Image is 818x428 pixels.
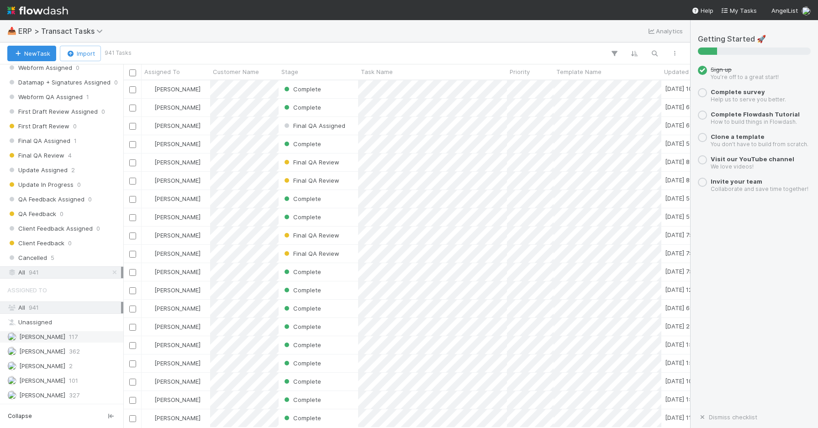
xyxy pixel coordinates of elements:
[7,164,68,176] span: Update Assigned
[7,179,74,190] span: Update In Progress
[129,306,136,312] input: Toggle Row Selected
[69,360,73,372] span: 2
[665,84,720,93] div: [DATE] 10:24:48 PM
[146,195,153,202] img: avatar_ef15843f-6fde-4057-917e-3fb236f438ca.png
[96,223,100,234] span: 0
[282,267,321,276] div: Complete
[665,358,716,367] div: [DATE] 1:29:01 AM
[7,46,56,61] button: NewTask
[145,139,201,148] div: [PERSON_NAME]
[647,26,683,37] a: Analytics
[154,378,201,385] span: [PERSON_NAME]
[71,164,75,176] span: 2
[7,361,16,370] img: avatar_31a23b92-6f17-4cd3-bc91-ece30a602713.png
[7,376,16,385] img: avatar_f5fedbe2-3a45-46b0-b9bb-d3935edf1c24.png
[129,415,136,422] input: Toggle Row Selected
[711,155,794,163] span: Visit our YouTube channel
[145,359,201,368] div: [PERSON_NAME]
[145,249,201,258] div: [PERSON_NAME]
[154,122,201,129] span: [PERSON_NAME]
[282,377,321,386] div: Complete
[146,286,153,294] img: avatar_f5fedbe2-3a45-46b0-b9bb-d3935edf1c24.png
[146,85,153,93] img: avatar_ec9c1780-91d7-48bb-898e-5f40cebd5ff8.png
[282,250,339,257] span: Final QA Review
[282,103,321,112] div: Complete
[129,324,136,331] input: Toggle Row Selected
[361,67,393,76] span: Task Name
[19,362,65,370] span: [PERSON_NAME]
[154,232,201,239] span: [PERSON_NAME]
[282,341,321,349] span: Complete
[129,141,136,148] input: Toggle Row Selected
[145,340,201,349] div: [PERSON_NAME]
[129,287,136,294] input: Toggle Row Selected
[282,195,321,202] span: Complete
[129,269,136,276] input: Toggle Row Selected
[129,105,136,111] input: Toggle Row Selected
[711,141,808,148] small: You don’t have to build from scratch.
[665,340,717,349] div: [DATE] 1:52:02 AM
[154,140,201,148] span: [PERSON_NAME]
[146,414,153,422] img: avatar_f5fedbe2-3a45-46b0-b9bb-d3935edf1c24.png
[129,196,136,203] input: Toggle Row Selected
[7,317,121,328] div: Unassigned
[282,213,321,221] span: Complete
[154,159,201,166] span: [PERSON_NAME]
[19,348,65,355] span: [PERSON_NAME]
[711,118,797,125] small: How to build things in Flowdash.
[282,396,321,403] span: Complete
[665,102,718,111] div: [DATE] 6:43:27 AM
[145,285,201,295] div: [PERSON_NAME]
[8,412,32,420] span: Collapse
[129,342,136,349] input: Toggle Row Selected
[146,104,153,111] img: avatar_ec9c1780-91d7-48bb-898e-5f40cebd5ff8.png
[129,86,136,93] input: Toggle Row Selected
[802,6,811,16] img: avatar_11833ecc-818b-4748-aee0-9d6cf8466369.png
[7,223,93,234] span: Client Feedback Assigned
[282,159,339,166] span: Final QA Review
[665,376,720,386] div: [DATE] 10:38:05 PM
[698,35,811,44] h5: Getting Started 🚀
[282,413,321,423] div: Complete
[213,67,259,76] span: Customer Name
[282,414,321,422] span: Complete
[129,69,136,76] input: Toggle All Rows Selected
[7,252,47,264] span: Cancelled
[282,158,339,167] div: Final QA Review
[282,395,321,404] div: Complete
[282,104,321,111] span: Complete
[154,213,201,221] span: [PERSON_NAME]
[129,159,136,166] input: Toggle Row Selected
[7,332,16,341] img: avatar_11833ecc-818b-4748-aee0-9d6cf8466369.png
[665,121,718,130] div: [DATE] 6:23:22 AM
[7,238,64,249] span: Client Feedback
[711,133,765,140] span: Clone a template
[664,67,699,76] span: Updated On
[282,122,345,129] span: Final QA Assigned
[7,27,16,35] span: 📥
[771,7,798,14] span: AngelList
[129,397,136,404] input: Toggle Row Selected
[88,194,92,205] span: 0
[711,88,765,95] a: Complete survey
[74,135,77,147] span: 1
[711,111,800,118] a: Complete Flowdash Tutorial
[145,231,201,240] div: [PERSON_NAME]
[129,251,136,258] input: Toggle Row Selected
[7,281,47,299] span: Assigned To
[146,359,153,367] img: avatar_11833ecc-818b-4748-aee0-9d6cf8466369.png
[129,360,136,367] input: Toggle Row Selected
[146,213,153,221] img: avatar_ef15843f-6fde-4057-917e-3fb236f438ca.png
[282,194,321,203] div: Complete
[144,67,180,76] span: Assigned To
[711,74,779,80] small: You’re off to a great start!
[282,323,321,330] span: Complete
[282,85,321,93] span: Complete
[665,157,717,166] div: [DATE] 8:18:02 PM
[73,121,77,132] span: 0
[665,322,717,331] div: [DATE] 2:19:02 AM
[154,250,201,257] span: [PERSON_NAME]
[154,396,201,403] span: [PERSON_NAME]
